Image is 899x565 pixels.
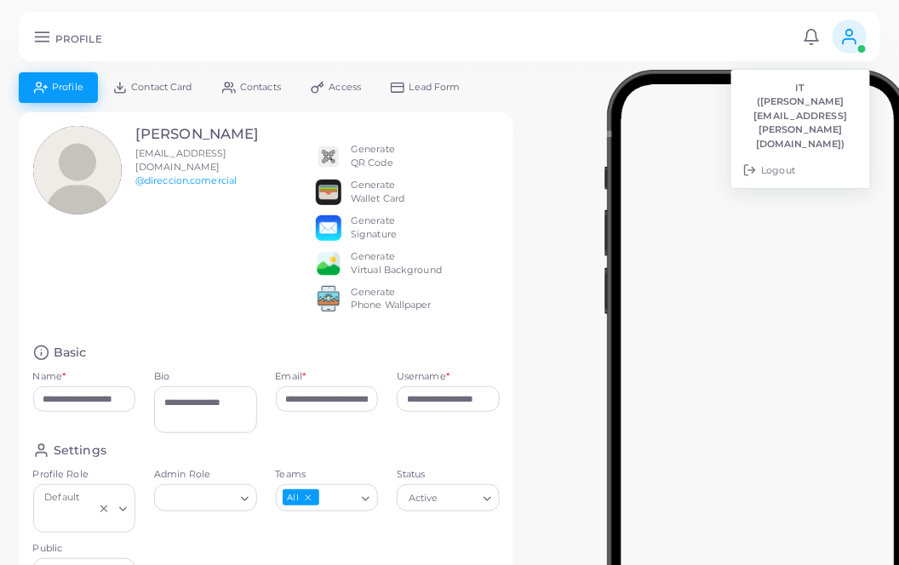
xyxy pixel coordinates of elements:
[54,442,106,459] h4: Settings
[321,488,355,507] input: Search for option
[52,83,83,92] span: Profile
[276,370,306,384] label: Email
[351,286,432,313] div: Generate Phone Wallpaper
[162,488,234,507] input: Search for option
[43,489,82,506] span: Default
[351,143,395,170] div: Generate QR Code
[316,180,341,205] img: apple-wallet.png
[33,468,136,482] label: Profile Role
[276,484,379,511] div: Search for option
[98,502,110,516] button: Clear Selected
[41,510,94,528] input: Search for option
[762,163,796,178] span: Logout
[409,83,461,92] span: Lead Form
[316,251,341,277] img: e64e04433dee680bcc62d3a6779a8f701ecaf3be228fb80ea91b313d80e16e10.png
[131,83,192,92] span: Contact Card
[154,468,257,482] label: Admin Role
[302,492,314,504] button: Deselect All
[135,147,227,173] span: [EMAIL_ADDRESS][DOMAIN_NAME]
[316,286,341,311] img: 522fc3d1c3555ff804a1a379a540d0107ed87845162a92721bf5e2ebbcc3ae6c.png
[240,83,281,92] span: Contacts
[135,126,259,143] h3: [PERSON_NAME]
[276,468,379,482] label: Teams
[154,370,257,384] label: Bio
[33,542,136,556] label: Public
[283,489,319,505] span: All
[442,488,476,507] input: Search for option
[397,484,500,511] div: Search for option
[54,345,87,361] h4: Basic
[135,174,237,186] a: @direccion.comercial
[316,144,341,169] img: qr2.png
[397,468,500,482] label: Status
[33,370,66,384] label: Name
[351,250,442,277] div: Generate Virtual Background
[33,484,136,533] div: Search for option
[351,179,404,206] div: Generate Wallet Card
[154,484,257,511] div: Search for option
[397,370,449,384] label: Username
[55,33,102,45] h5: PROFILE
[406,489,440,507] span: Active
[351,214,397,242] div: Generate Signature
[316,215,341,241] img: email.png
[329,83,362,92] span: Access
